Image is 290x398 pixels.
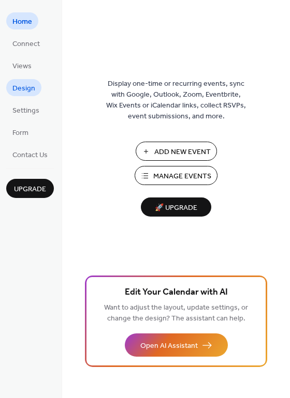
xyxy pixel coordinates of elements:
span: Design [12,83,35,94]
span: Views [12,61,32,72]
span: Display one-time or recurring events, sync with Google, Outlook, Zoom, Eventbrite, Wix Events or ... [106,79,246,122]
span: 🚀 Upgrade [147,201,205,215]
span: Home [12,17,32,27]
span: Settings [12,105,39,116]
span: Connect [12,39,40,50]
button: Open AI Assistant [125,333,228,357]
span: Edit Your Calendar with AI [125,285,228,300]
span: Form [12,128,28,139]
span: Manage Events [153,171,211,182]
span: Contact Us [12,150,48,161]
span: Add New Event [154,147,211,158]
a: Contact Us [6,146,54,163]
a: Form [6,124,35,141]
button: Manage Events [135,166,218,185]
button: Add New Event [136,142,217,161]
a: Settings [6,101,46,118]
a: Design [6,79,41,96]
span: Upgrade [14,184,46,195]
a: Views [6,57,38,74]
button: 🚀 Upgrade [141,197,211,217]
span: Want to adjust the layout, update settings, or change the design? The assistant can help. [104,301,248,326]
span: Open AI Assistant [140,341,198,351]
a: Connect [6,35,46,52]
button: Upgrade [6,179,54,198]
a: Home [6,12,38,29]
